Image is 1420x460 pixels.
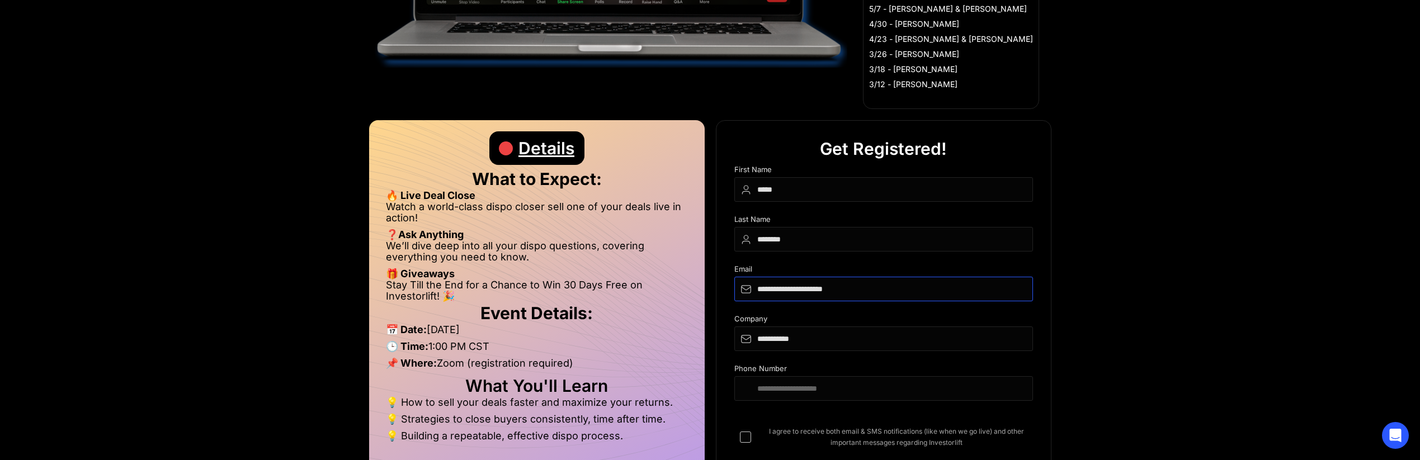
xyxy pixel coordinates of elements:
strong: 🎁 Giveaways [386,268,455,279]
div: Email [734,265,1033,277]
li: 💡 How to sell your deals faster and maximize your returns. [386,397,688,414]
li: Stay Till the End for a Chance to Win 30 Days Free on Investorlift! 🎉 [386,279,688,302]
span: I agree to receive both email & SMS notifications (like when we go live) and other important mess... [760,426,1033,448]
li: [DATE] [386,324,688,341]
h2: What You'll Learn [386,380,688,391]
strong: Event Details: [480,303,593,323]
div: Company [734,315,1033,326]
li: Watch a world-class dispo closer sell one of your deals live in action! [386,201,688,229]
div: Open Intercom Messenger [1382,422,1409,449]
div: Get Registered! [820,132,947,165]
li: 1:00 PM CST [386,341,688,358]
li: 💡 Building a repeatable, effective dispo process. [386,430,688,442]
li: We’ll dive deep into all your dispo questions, covering everything you need to know. [386,240,688,268]
div: Last Name [734,215,1033,227]
strong: 🔥 Live Deal Close [386,189,475,201]
li: Zoom (registration required) [386,358,688,374]
strong: 🕒 Time: [386,340,428,352]
strong: ❓Ask Anything [386,229,464,240]
li: 💡 Strategies to close buyers consistently, time after time. [386,414,688,430]
strong: What to Expect: [472,169,602,189]
div: Phone Number [734,364,1033,376]
strong: 📅 Date: [386,324,427,335]
div: First Name [734,165,1033,177]
strong: 📌 Where: [386,357,437,369]
div: Details [518,131,574,165]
